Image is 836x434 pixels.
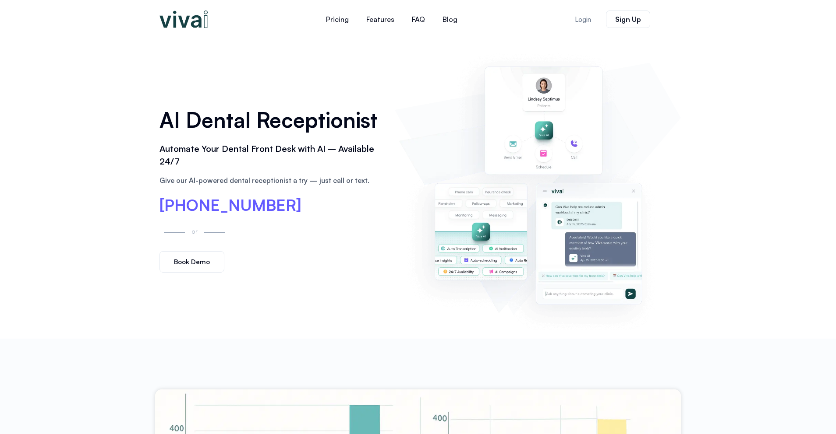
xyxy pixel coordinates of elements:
[403,9,434,30] a: FAQ
[575,16,591,23] span: Login
[358,9,403,30] a: Features
[434,9,466,30] a: Blog
[159,105,386,135] h1: AI Dental Receptionist
[564,11,602,28] a: Login
[265,9,519,30] nav: Menu
[615,16,641,23] span: Sign Up
[399,47,677,330] img: AI dental receptionist dashboard – virtual receptionist dental office
[159,251,224,273] a: Book Demo
[174,259,210,265] span: Book Demo
[159,175,386,185] p: Give our AI-powered dental receptionist a try — just call or text.
[159,143,386,168] h2: Automate Your Dental Front Desk with AI – Available 24/7
[317,9,358,30] a: Pricing
[189,226,200,236] p: or
[606,10,650,28] a: Sign Up
[159,197,301,213] a: [PHONE_NUMBER]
